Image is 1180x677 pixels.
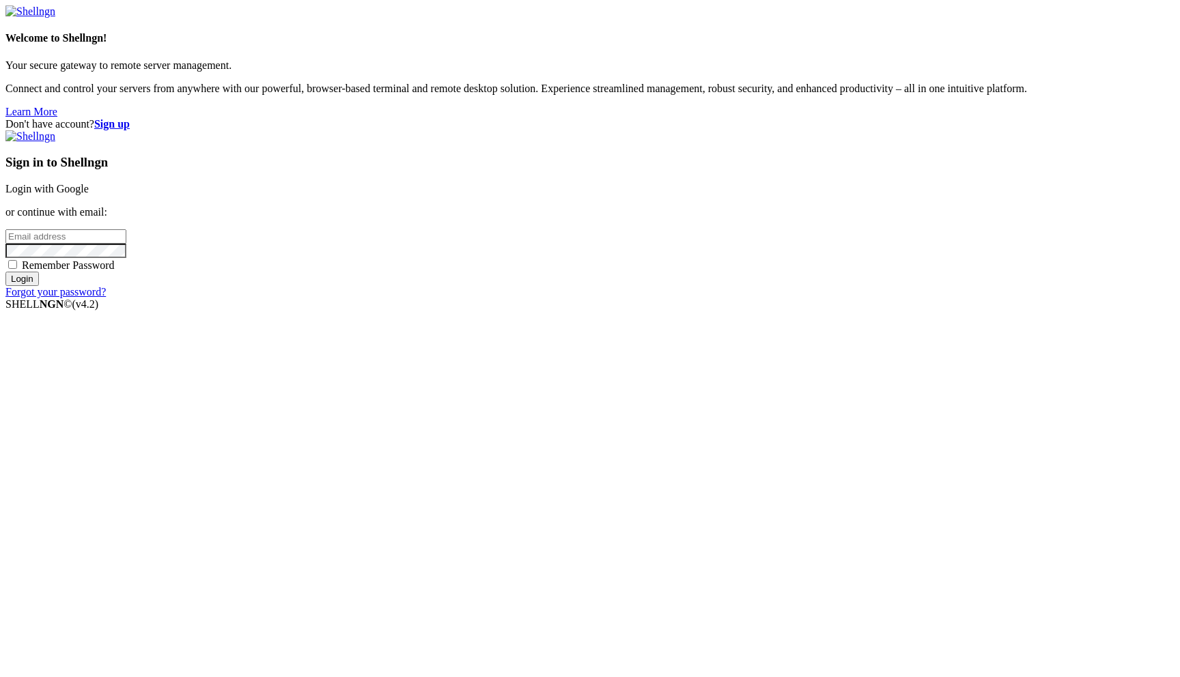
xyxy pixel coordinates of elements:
input: Email address [5,229,126,244]
p: or continue with email: [5,206,1175,218]
span: Remember Password [22,259,115,271]
img: Shellngn [5,5,55,18]
p: Connect and control your servers from anywhere with our powerful, browser-based terminal and remo... [5,83,1175,95]
a: Sign up [94,118,130,130]
a: Learn More [5,106,57,117]
b: NGN [40,298,64,310]
a: Forgot your password? [5,286,106,298]
img: Shellngn [5,130,55,143]
a: Login with Google [5,183,89,195]
span: SHELL © [5,298,98,310]
p: Your secure gateway to remote server management. [5,59,1175,72]
input: Login [5,272,39,286]
h4: Welcome to Shellngn! [5,32,1175,44]
div: Don't have account? [5,118,1175,130]
h3: Sign in to Shellngn [5,155,1175,170]
span: 4.2.0 [72,298,99,310]
input: Remember Password [8,260,17,269]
